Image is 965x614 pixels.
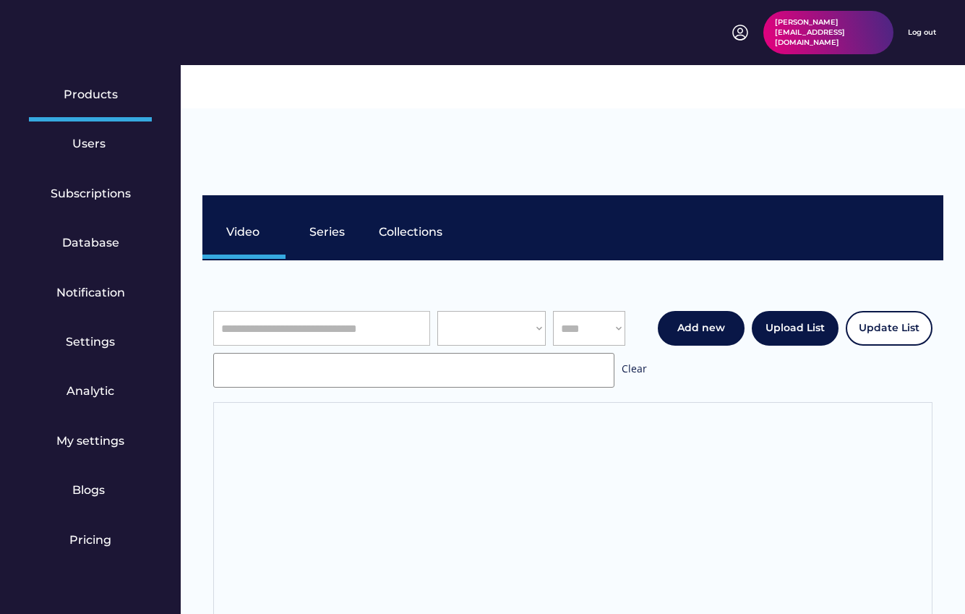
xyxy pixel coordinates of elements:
[64,87,118,103] div: Products
[56,433,124,449] div: My settings
[775,17,882,48] div: [PERSON_NAME][EMAIL_ADDRESS][DOMAIN_NAME]
[62,235,119,251] div: Database
[622,362,647,380] div: Clear
[66,334,115,350] div: Settings
[846,311,932,346] button: Update List
[732,24,749,41] img: profile-circle.svg
[379,224,442,240] div: Collections
[69,532,111,548] div: Pricing
[56,285,125,301] div: Notification
[67,383,114,399] div: Analytic
[658,311,745,346] button: Add new
[72,136,108,152] div: Users
[226,224,262,240] div: Video
[309,224,346,240] div: Series
[752,311,839,346] button: Upload List
[72,482,108,498] div: Blogs
[51,186,131,202] div: Subscriptions
[29,18,143,48] img: yH5BAEAAAAALAAAAAABAAEAAAIBRAA7
[908,27,936,38] div: Log out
